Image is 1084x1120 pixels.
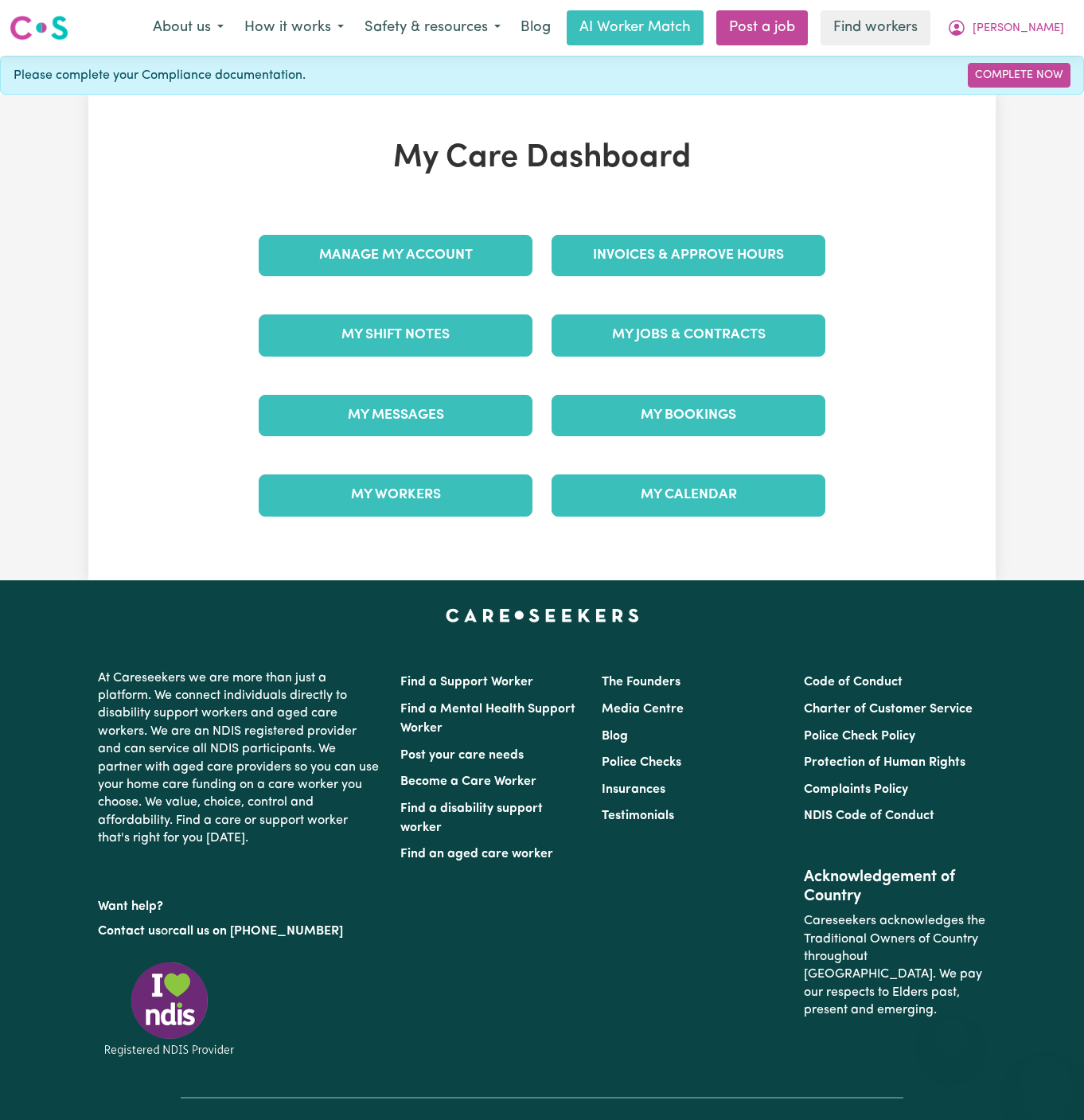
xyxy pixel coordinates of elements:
button: Safety & resources [354,11,511,45]
a: Complete Now [968,63,1070,88]
p: Want help? [98,892,381,915]
p: Careseekers acknowledges the Traditional Owners of Country throughout [GEOGRAPHIC_DATA]. We pay o... [804,906,986,1025]
a: Media Centre [602,703,684,716]
a: Insurances [602,783,665,796]
a: My Calendar [552,474,825,516]
a: AI Worker Match [567,10,704,45]
a: Protection of Human Rights [804,756,965,769]
span: Please complete your Compliance documentation. [14,66,306,85]
a: Invoices & Approve Hours [552,235,825,276]
p: At Careseekers we are more than just a platform. We connect individuals directly to disability su... [98,663,381,854]
button: My Account [937,11,1074,45]
h1: My Care Dashboard [249,139,835,178]
a: Manage My Account [259,235,532,276]
a: Find workers [821,10,930,45]
a: My Bookings [552,395,825,436]
button: How it works [234,11,354,45]
iframe: Button to launch messaging window [1020,1056,1071,1107]
a: call us on [PHONE_NUMBER] [173,925,343,938]
span: [PERSON_NAME] [973,20,1064,37]
a: The Founders [602,676,680,689]
button: About us [142,11,234,45]
h2: Acknowledgement of Country [804,868,986,906]
a: Find a Support Worker [400,676,533,689]
a: NDIS Code of Conduct [804,810,934,822]
a: Post your care needs [400,749,524,762]
a: Careseekers home page [446,609,639,622]
a: Careseekers logo [10,10,68,46]
a: Find a Mental Health Support Worker [400,703,575,735]
a: Become a Care Worker [400,775,536,788]
a: My Jobs & Contracts [552,314,825,356]
a: Police Checks [602,756,681,769]
a: Charter of Customer Service [804,703,973,716]
a: Blog [511,10,560,45]
a: Post a job [716,10,808,45]
img: Registered NDIS provider [98,959,241,1059]
a: My Shift Notes [259,314,532,356]
iframe: Close message [935,1018,967,1050]
a: My Workers [259,474,532,516]
a: Contact us [98,925,161,938]
a: My Messages [259,395,532,436]
a: Testimonials [602,810,674,822]
a: Blog [602,730,628,743]
img: Careseekers logo [10,14,68,42]
a: Code of Conduct [804,676,903,689]
a: Complaints Policy [804,783,908,796]
a: Police Check Policy [804,730,915,743]
a: Find an aged care worker [400,848,553,860]
a: Find a disability support worker [400,802,543,834]
p: or [98,916,381,946]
